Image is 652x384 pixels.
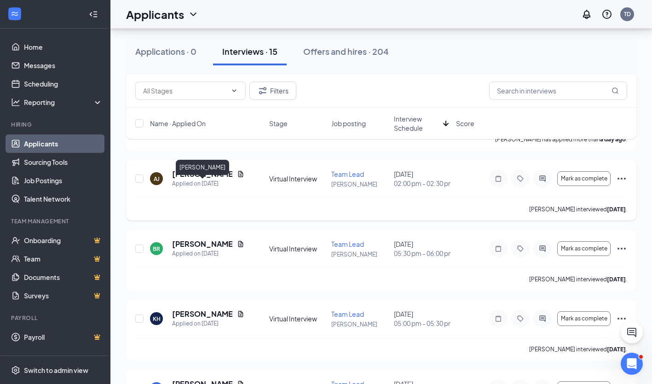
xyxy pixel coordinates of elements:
[621,353,643,375] iframe: Intercom live chat
[135,46,196,57] div: Applications · 0
[24,75,103,93] a: Scheduling
[24,231,103,250] a: OnboardingCrown
[172,309,233,319] h5: [PERSON_NAME]
[616,243,627,254] svg: Ellipses
[249,81,296,100] button: Filter Filters
[607,206,626,213] b: [DATE]
[557,241,611,256] button: Mark as complete
[394,179,450,188] span: 02:00 pm - 02:30 pm
[89,10,98,19] svg: Collapse
[331,310,364,318] span: Team Lead
[172,179,244,188] div: Applied on [DATE]
[621,321,643,343] button: ChatActive
[607,346,626,353] b: [DATE]
[561,315,607,322] span: Mark as complete
[237,240,244,248] svg: Document
[394,319,450,328] span: 05:00 pm - 05:30 pm
[24,250,103,268] a: TeamCrown
[24,366,88,375] div: Switch to admin view
[176,160,229,175] div: [PERSON_NAME]
[237,170,244,178] svg: Document
[303,46,389,57] div: Offers and hires · 204
[24,286,103,305] a: SurveysCrown
[11,366,20,375] svg: Settings
[24,153,103,171] a: Sourcing Tools
[331,180,388,188] p: [PERSON_NAME]
[616,313,627,324] svg: Ellipses
[154,175,160,183] div: AJ
[515,175,526,182] svg: Tag
[493,175,504,182] svg: Note
[172,249,244,258] div: Applied on [DATE]
[11,217,101,225] div: Team Management
[150,119,206,128] span: Name · Applied On
[172,319,244,328] div: Applied on [DATE]
[24,268,103,286] a: DocumentsCrown
[394,309,450,328] div: [DATE]
[394,249,450,258] span: 05:30 pm - 06:00 pm
[331,170,364,178] span: Team Lead
[11,314,101,322] div: Payroll
[515,245,526,252] svg: Tag
[269,119,288,128] span: Stage
[24,38,103,56] a: Home
[24,171,103,190] a: Job Postings
[257,85,268,96] svg: Filter
[394,169,450,188] div: [DATE]
[126,6,184,22] h1: Applicants
[561,175,607,182] span: Mark as complete
[10,9,19,18] svg: WorkstreamLogo
[172,169,233,179] h5: [PERSON_NAME]
[24,56,103,75] a: Messages
[581,9,592,20] svg: Notifications
[331,250,388,258] p: [PERSON_NAME]
[269,244,326,253] div: Virtual Interview
[529,275,627,283] p: [PERSON_NAME] interviewed .
[616,173,627,184] svg: Ellipses
[456,119,474,128] span: Score
[331,119,366,128] span: Job posting
[11,121,101,128] div: Hiring
[394,239,450,258] div: [DATE]
[440,118,451,129] svg: ArrowDown
[24,328,103,346] a: PayrollCrown
[537,175,548,182] svg: ActiveChat
[24,134,103,153] a: Applicants
[153,245,160,253] div: BR
[515,315,526,322] svg: Tag
[188,9,199,20] svg: ChevronDown
[489,81,627,100] input: Search in interviews
[331,240,364,248] span: Team Lead
[537,315,548,322] svg: ActiveChat
[601,9,612,20] svg: QuestionInfo
[529,205,627,213] p: [PERSON_NAME] interviewed .
[143,86,227,96] input: All Stages
[561,245,607,252] span: Mark as complete
[537,245,548,252] svg: ActiveChat
[269,174,326,183] div: Virtual Interview
[172,239,233,249] h5: [PERSON_NAME]
[607,276,626,283] b: [DATE]
[612,87,619,94] svg: MagnifyingGlass
[269,314,326,323] div: Virtual Interview
[557,311,611,326] button: Mark as complete
[529,345,627,353] p: [PERSON_NAME] interviewed .
[24,98,103,107] div: Reporting
[153,315,161,323] div: KH
[231,87,238,94] svg: ChevronDown
[626,327,637,338] svg: ChatActive
[222,46,277,57] div: Interviews · 15
[394,114,439,133] span: Interview Schedule
[493,315,504,322] svg: Note
[331,320,388,328] p: [PERSON_NAME]
[624,10,631,18] div: TD
[493,245,504,252] svg: Note
[237,310,244,318] svg: Document
[24,190,103,208] a: Talent Network
[557,171,611,186] button: Mark as complete
[11,98,20,107] svg: Analysis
